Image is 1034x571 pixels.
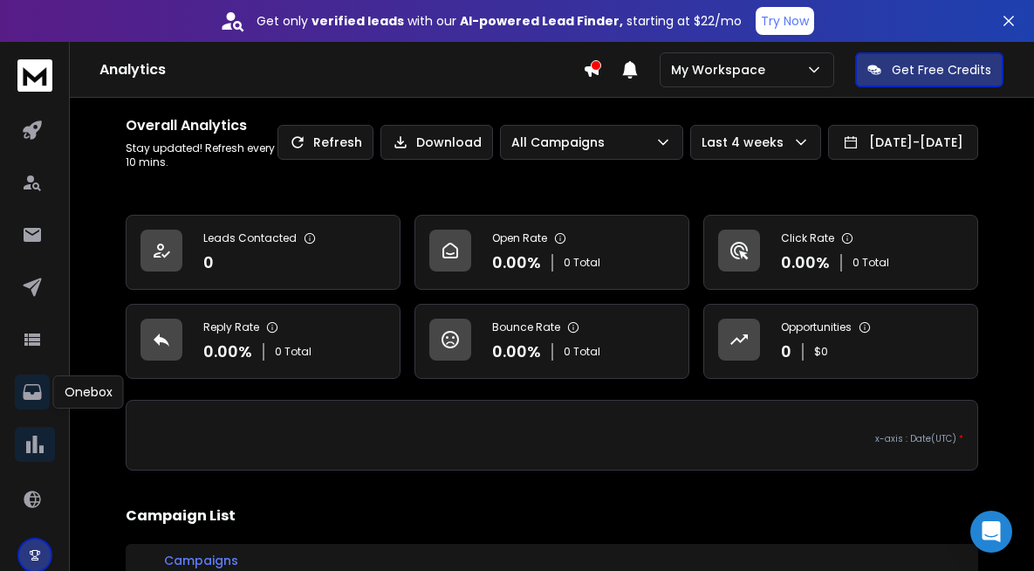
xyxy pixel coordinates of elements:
[828,125,978,160] button: [DATE]-[DATE]
[511,134,612,151] p: All Campaigns
[257,12,742,30] p: Get only with our starting at $22/mo
[126,141,277,169] p: Stay updated! Refresh every 10 mins.
[970,511,1012,553] div: Open Intercom Messenger
[17,59,52,92] img: logo
[492,340,541,364] p: 0.00 %
[492,231,547,245] p: Open Rate
[99,59,583,80] h1: Analytics
[703,215,978,290] a: Click Rate0.00%0 Total
[53,375,124,409] div: Onebox
[126,304,401,379] a: Reply Rate0.00%0 Total
[761,12,809,30] p: Try Now
[140,432,963,445] p: x-axis : Date(UTC)
[312,12,404,30] strong: verified leads
[892,61,991,79] p: Get Free Credits
[416,134,482,151] p: Download
[703,304,978,379] a: Opportunities0$0
[126,215,401,290] a: Leads Contacted0
[414,304,689,379] a: Bounce Rate0.00%0 Total
[853,256,889,270] p: 0 Total
[203,251,214,275] p: 0
[380,125,493,160] button: Download
[781,231,834,245] p: Click Rate
[492,251,541,275] p: 0.00 %
[313,134,362,151] p: Refresh
[564,345,600,359] p: 0 Total
[781,251,830,275] p: 0.00 %
[277,125,373,160] button: Refresh
[781,340,791,364] p: 0
[492,320,560,334] p: Bounce Rate
[275,345,312,359] p: 0 Total
[203,320,259,334] p: Reply Rate
[756,7,814,35] button: Try Now
[814,345,828,359] p: $ 0
[564,256,600,270] p: 0 Total
[414,215,689,290] a: Open Rate0.00%0 Total
[855,52,1003,87] button: Get Free Credits
[702,134,791,151] p: Last 4 weeks
[671,61,772,79] p: My Workspace
[203,231,297,245] p: Leads Contacted
[781,320,852,334] p: Opportunities
[460,12,623,30] strong: AI-powered Lead Finder,
[203,340,252,364] p: 0.00 %
[126,506,978,526] h2: Campaign List
[126,115,277,136] h1: Overall Analytics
